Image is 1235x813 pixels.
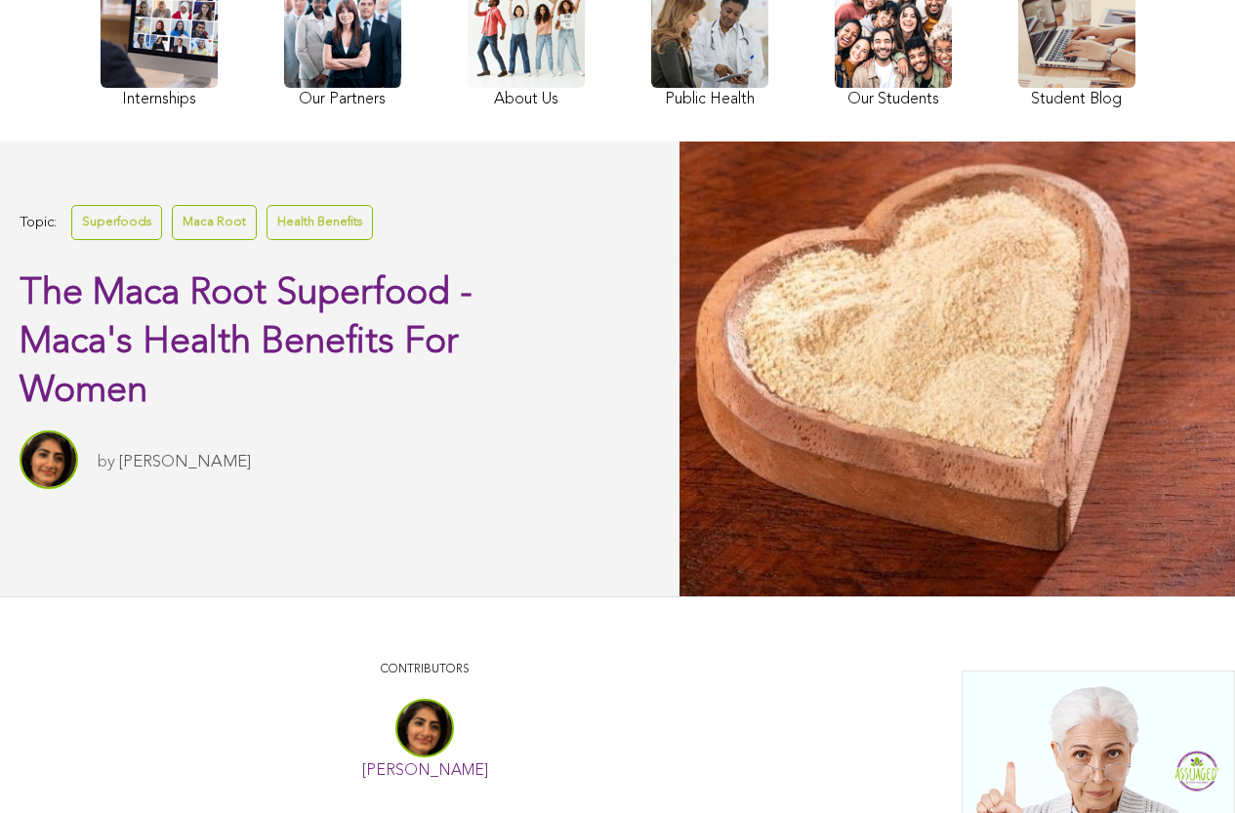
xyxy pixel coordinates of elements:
[98,454,115,470] span: by
[20,430,78,489] img: Sitara Darvish
[267,205,373,239] a: Health Benefits
[172,205,257,239] a: Maca Root
[107,661,742,679] p: CONTRIBUTORS
[20,210,57,236] span: Topic:
[119,454,251,470] a: [PERSON_NAME]
[20,275,473,410] span: The Maca Root Superfood - Maca's Health Benefits For Women
[1137,719,1235,813] iframe: Chat Widget
[362,763,488,779] a: [PERSON_NAME]
[71,205,162,239] a: Superfoods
